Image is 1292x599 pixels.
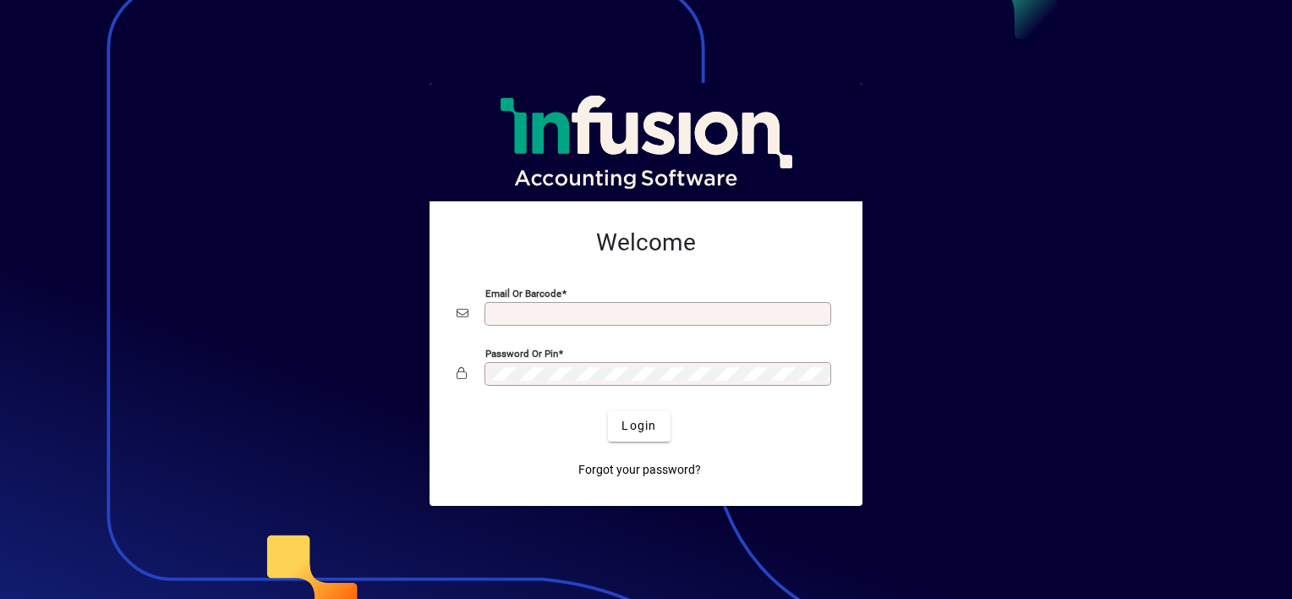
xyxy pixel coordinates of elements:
[608,411,670,442] button: Login
[621,417,656,435] span: Login
[578,461,701,479] span: Forgot your password?
[572,455,708,486] a: Forgot your password?
[457,228,835,257] h2: Welcome
[485,347,558,359] mat-label: Password or Pin
[485,287,561,299] mat-label: Email or Barcode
